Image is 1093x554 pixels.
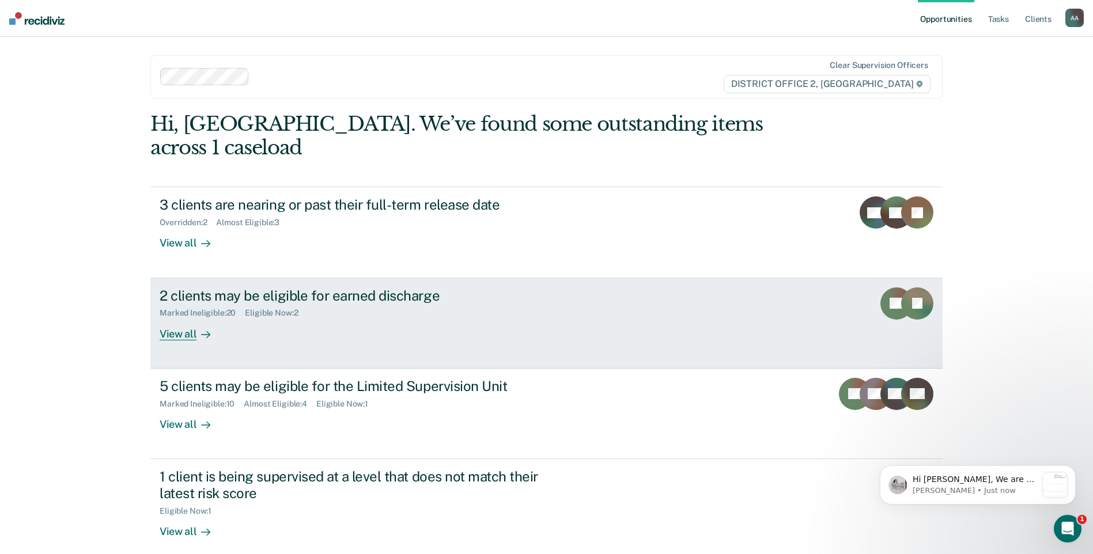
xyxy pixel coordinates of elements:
[724,75,931,93] span: DISTRICT OFFICE 2, [GEOGRAPHIC_DATA]
[160,218,216,227] div: Overridden : 2
[160,318,224,340] div: View all
[1054,515,1081,542] iframe: Intercom live chat
[160,287,564,304] div: 2 clients may be eligible for earned discharge
[150,187,943,278] a: 3 clients are nearing or past their full-term release dateOverridden:2Almost Eligible:3View all
[1077,515,1087,524] span: 1
[160,506,221,516] div: Eligible Now : 1
[160,515,224,538] div: View all
[160,308,245,318] div: Marked Ineligible : 20
[160,227,224,250] div: View all
[245,308,307,318] div: Eligible Now : 2
[150,112,784,160] div: Hi, [GEOGRAPHIC_DATA]. We’ve found some outstanding items across 1 caseload
[150,369,943,459] a: 5 clients may be eligible for the Limited Supervision UnitMarked Ineligible:10Almost Eligible:4El...
[160,378,564,394] div: 5 clients may be eligible for the Limited Supervision Unit
[830,60,928,70] div: Clear supervision officers
[160,408,224,431] div: View all
[9,12,65,25] img: Recidiviz
[863,442,1093,523] iframe: Intercom notifications message
[1065,9,1084,27] button: AA
[160,468,564,502] div: 1 client is being supervised at a level that does not match their latest risk score
[1065,9,1084,27] div: A A
[216,218,289,227] div: Almost Eligible : 3
[160,399,244,409] div: Marked Ineligible : 10
[160,196,564,213] div: 3 clients are nearing or past their full-term release date
[244,399,316,409] div: Almost Eligible : 4
[316,399,377,409] div: Eligible Now : 1
[150,278,943,369] a: 2 clients may be eligible for earned dischargeMarked Ineligible:20Eligible Now:2View all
